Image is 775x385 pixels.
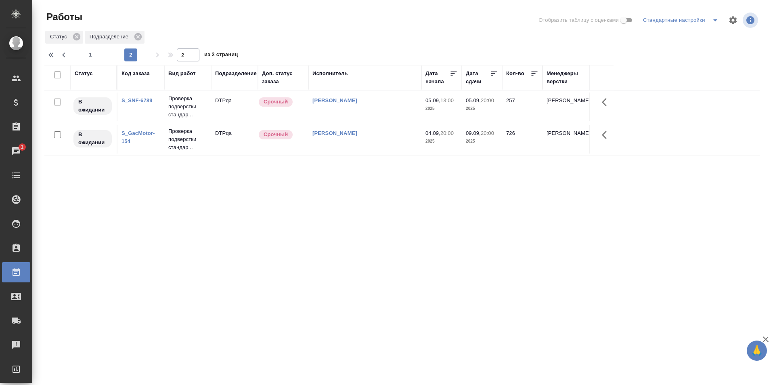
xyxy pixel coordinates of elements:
p: Статус [50,33,70,41]
p: 2025 [425,137,458,145]
div: Дата сдачи [466,69,490,86]
p: [PERSON_NAME] [547,129,585,137]
div: Кол-во [506,69,524,78]
p: В ожидании [78,98,107,114]
span: из 2 страниц [204,50,238,61]
div: Код заказа [121,69,150,78]
p: 20:00 [440,130,454,136]
span: 1 [84,51,97,59]
div: Подразделение [215,69,257,78]
p: 09.09, [466,130,481,136]
p: 20:00 [481,130,494,136]
a: S_GacMotor-154 [121,130,155,144]
p: Подразделение [90,33,131,41]
p: 2025 [466,137,498,145]
div: Вид работ [168,69,196,78]
p: 13:00 [440,97,454,103]
p: 05.09, [466,97,481,103]
p: 05.09, [425,97,440,103]
span: Отобразить таблицу с оценками [538,16,619,24]
td: 726 [502,125,542,154]
p: 20:00 [481,97,494,103]
p: 04.09, [425,130,440,136]
button: Здесь прячутся важные кнопки [597,93,616,112]
p: 2025 [425,105,458,113]
div: Статус [45,31,83,44]
p: 2025 [466,105,498,113]
div: Исполнитель назначен, приступать к работе пока рано [73,129,113,148]
p: Срочный [264,130,288,139]
div: Подразделение [85,31,145,44]
p: Проверка подверстки стандар... [168,95,207,119]
div: Доп. статус заказа [262,69,304,86]
span: 1 [16,143,28,151]
td: 257 [502,93,542,121]
a: 1 [2,141,30,161]
span: Настроить таблицу [723,11,743,30]
div: Статус [75,69,93,78]
span: 🙏 [750,342,764,359]
div: split button [641,14,723,27]
div: Исполнитель [312,69,348,78]
a: S_SNF-6789 [121,97,153,103]
span: Работы [44,11,82,23]
td: DTPqa [211,125,258,154]
p: Проверка подверстки стандар... [168,127,207,151]
div: Дата начала [425,69,450,86]
button: 1 [84,48,97,61]
a: [PERSON_NAME] [312,97,357,103]
p: В ожидании [78,130,107,147]
td: DTPqa [211,93,258,121]
button: 🙏 [747,341,767,361]
p: [PERSON_NAME] [547,97,585,105]
div: Менеджеры верстки [547,69,585,86]
a: [PERSON_NAME] [312,130,357,136]
p: Срочный [264,98,288,106]
div: Исполнитель назначен, приступать к работе пока рано [73,97,113,116]
button: Здесь прячутся важные кнопки [597,125,616,145]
